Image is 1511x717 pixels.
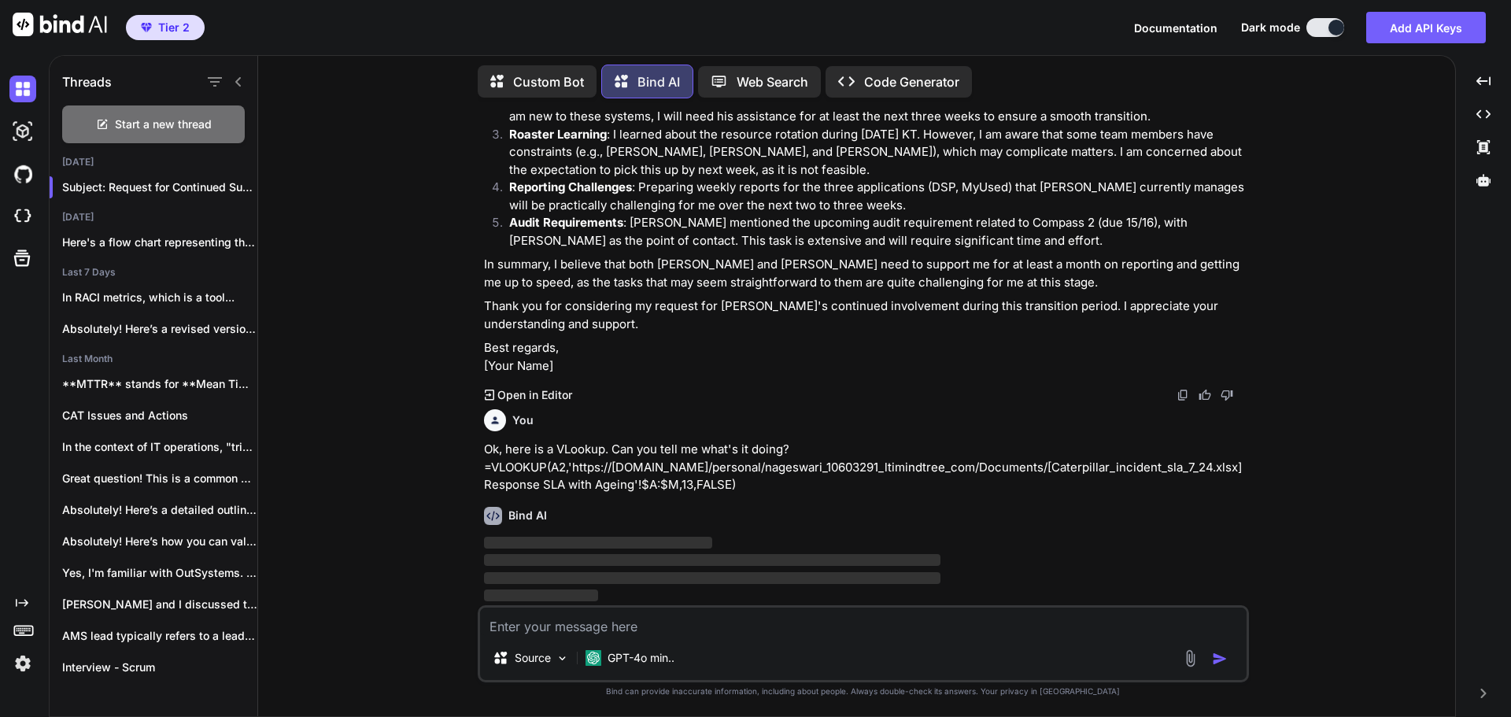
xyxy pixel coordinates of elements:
h2: Last 7 Days [50,266,257,279]
span: ‌ [484,572,941,584]
p: : I learned about the resource rotation during [DATE] KT. However, I am aware that some team memb... [509,126,1246,179]
img: darkChat [9,76,36,102]
h2: Last Month [50,353,257,365]
p: Absolutely! Here’s how you can validate the... [62,534,257,549]
p: Subject: Request for Continued Support f... [62,179,257,195]
span: ‌ [484,554,941,566]
p: Here's a flow chart representing the System... [62,235,257,250]
img: GPT-4o mini [586,650,601,666]
span: Dark mode [1241,20,1300,35]
p: Absolutely! Here’s a revised version of your... [62,321,257,337]
p: In the context of IT operations, "triaging"... [62,439,257,455]
img: Bind AI [13,13,107,36]
button: Documentation [1134,20,1217,36]
p: Bind can provide inaccurate information, including about people. Always double-check its answers.... [478,686,1249,697]
img: settings [9,650,36,677]
p: GPT-4o min.. [608,650,674,666]
img: icon [1212,651,1228,667]
p: Interview - Scrum [62,660,257,675]
p: Thank you for considering my request for [PERSON_NAME]'s continued involvement during this transi... [484,298,1246,333]
img: githubDark [9,161,36,187]
p: Custom Bot [513,72,584,91]
img: copy [1177,389,1189,401]
p: **MTTR** stands for **Mean Time To Repair**... [62,376,257,392]
p: Bind AI [637,72,680,91]
p: Source [515,650,551,666]
img: premium [141,23,152,32]
button: Add API Keys [1366,12,1486,43]
h1: Threads [62,72,112,91]
p: Best regards, [Your Name] [484,339,1246,375]
h6: Bind AI [508,508,547,523]
p: Open in Editor [497,387,572,403]
p: Code Generator [864,72,959,91]
img: Pick Models [556,652,569,665]
p: In summary, I believe that both [PERSON_NAME] and [PERSON_NAME] need to support me for at least a... [484,256,1246,291]
img: cloudideIcon [9,203,36,230]
p: Ok, here is a VLookup. Can you tell me what's it doing? =VLOOKUP(A2,'https://[DOMAIN_NAME]/person... [484,441,1246,494]
p: Absolutely! Here’s a detailed outline for your... [62,502,257,518]
h2: [DATE] [50,156,257,168]
p: Great question! This is a common point... [62,471,257,486]
img: attachment [1181,649,1199,667]
p: Web Search [737,72,808,91]
img: like [1199,389,1211,401]
p: AMS lead typically refers to a leadership... [62,628,257,644]
span: ‌ [484,589,598,601]
h6: You [512,412,534,428]
span: ‌ [484,537,712,549]
p: : Preparing weekly reports for the three applications (DSP, MyUsed) that [PERSON_NAME] currently ... [509,179,1246,214]
p: Yes, I'm familiar with OutSystems. It's a... [62,565,257,581]
strong: Reporting Challenges [509,179,632,194]
h2: [DATE] [50,211,257,224]
strong: Audit Requirements [509,215,623,230]
button: premiumTier 2 [126,15,205,40]
img: dislike [1221,389,1233,401]
span: Tier 2 [158,20,190,35]
p: : [PERSON_NAME] mentioned the upcoming audit requirement related to Compass 2 (due 15/16), with [... [509,214,1246,249]
strong: Roaster Learning [509,127,607,142]
img: darkAi-studio [9,118,36,145]
span: Start a new thread [115,116,212,132]
p: In RACI metrics, which is a tool... [62,290,257,305]
p: CAT Issues and Actions [62,408,257,423]
p: [PERSON_NAME] and I discussed this position last... [62,597,257,612]
span: Documentation [1134,21,1217,35]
